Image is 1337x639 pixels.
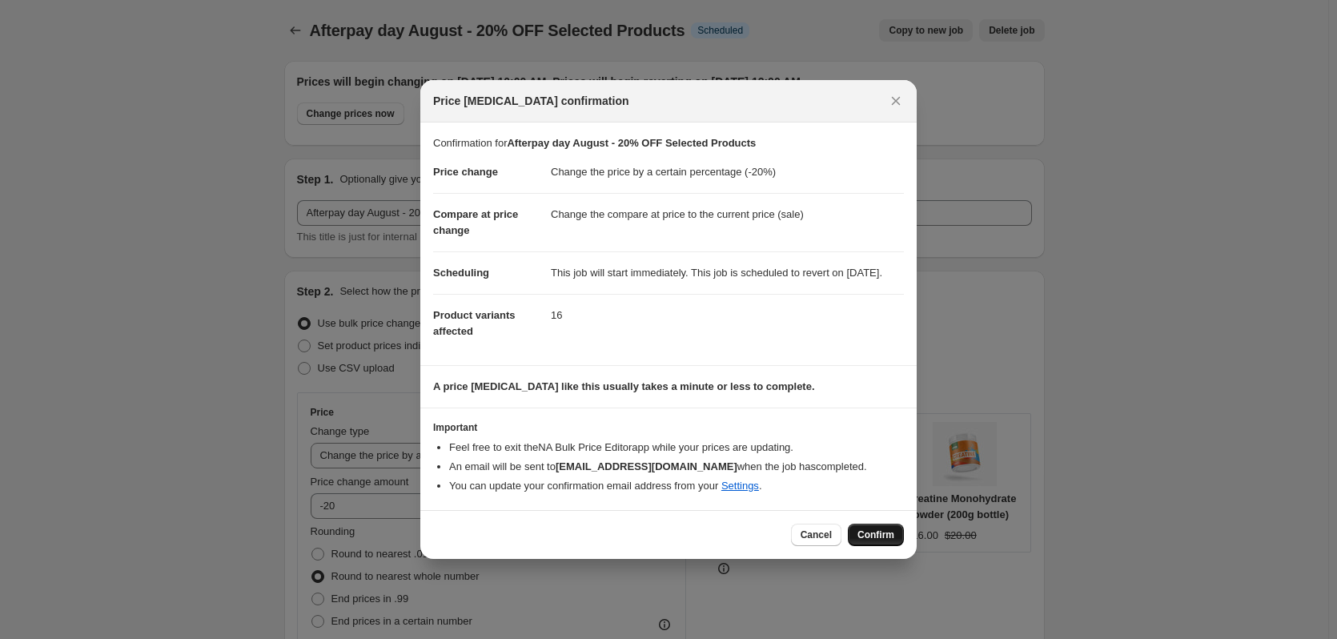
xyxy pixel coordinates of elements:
[857,528,894,541] span: Confirm
[801,528,832,541] span: Cancel
[551,193,904,235] dd: Change the compare at price to the current price (sale)
[848,524,904,546] button: Confirm
[433,166,498,178] span: Price change
[433,208,518,236] span: Compare at price change
[791,524,841,546] button: Cancel
[556,460,737,472] b: [EMAIL_ADDRESS][DOMAIN_NAME]
[433,267,489,279] span: Scheduling
[507,137,756,149] b: Afterpay day August - 20% OFF Selected Products
[433,93,629,109] span: Price [MEDICAL_DATA] confirmation
[721,480,759,492] a: Settings
[551,151,904,193] dd: Change the price by a certain percentage (-20%)
[433,135,904,151] p: Confirmation for
[433,380,815,392] b: A price [MEDICAL_DATA] like this usually takes a minute or less to complete.
[551,294,904,336] dd: 16
[449,440,904,456] li: Feel free to exit the NA Bulk Price Editor app while your prices are updating.
[433,309,516,337] span: Product variants affected
[449,459,904,475] li: An email will be sent to when the job has completed .
[433,421,904,434] h3: Important
[885,90,907,112] button: Close
[551,251,904,294] dd: This job will start immediately. This job is scheduled to revert on [DATE].
[449,478,904,494] li: You can update your confirmation email address from your .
